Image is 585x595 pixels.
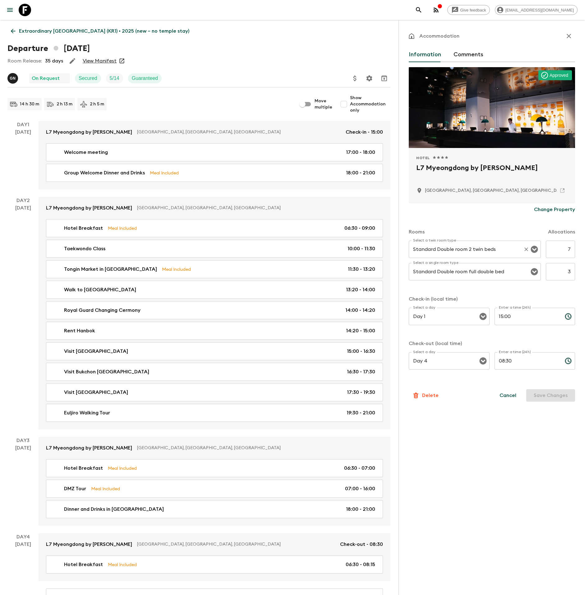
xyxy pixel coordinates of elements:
span: Move multiple [315,98,333,110]
p: 18:00 - 21:00 [346,505,375,513]
p: [GEOGRAPHIC_DATA], [GEOGRAPHIC_DATA], [GEOGRAPHIC_DATA] [137,129,341,135]
a: Euljiro Walking Tour19:30 - 21:00 [46,404,383,422]
a: Taekwondo Class10:00 - 11:30 [46,240,383,258]
a: Visit [GEOGRAPHIC_DATA]15:00 - 16:30 [46,342,383,360]
button: Update Price, Early Bird Discount and Costs [349,72,361,85]
p: 2 h 5 m [90,101,104,107]
p: 11:30 - 13:20 [348,265,375,273]
p: 10:00 - 11:30 [348,245,375,252]
button: Delete [409,389,442,402]
p: Day 1 [7,121,39,128]
div: Secured [75,73,101,83]
p: 2 h 13 m [57,101,72,107]
span: Hotel [416,155,430,160]
p: Hotel Breakfast [64,561,103,568]
p: Check-out - 08:30 [340,541,383,548]
p: 17:30 - 19:30 [347,389,375,396]
p: [GEOGRAPHIC_DATA], [GEOGRAPHIC_DATA], [GEOGRAPHIC_DATA] [137,445,378,451]
a: Extraordinary [GEOGRAPHIC_DATA] (KR1) • 2025 (new – no temple stay) [7,25,193,37]
a: Visit Bukchon [GEOGRAPHIC_DATA]16:30 - 17:30 [46,363,383,381]
p: Royal Guard Changing Cermony [64,307,140,314]
p: 16:30 - 17:30 [347,368,375,376]
p: 07:00 - 16:00 [345,485,375,492]
a: Welcome meeting17:00 - 18:00 [46,143,383,161]
button: Change Property [534,203,575,216]
p: 13:20 - 14:00 [346,286,375,293]
label: Enter a time (24h) [499,349,531,355]
input: hh:mm [495,308,560,325]
p: Rooms [409,228,425,236]
button: Settings [363,72,375,85]
p: Tongin Market in [GEOGRAPHIC_DATA] [64,265,157,273]
label: Select a day [413,305,435,310]
p: 15:00 - 16:30 [347,348,375,355]
p: L7 Myeongdong by [PERSON_NAME] [46,128,132,136]
p: 17:00 - 18:00 [346,149,375,156]
p: Hotel Breakfast [64,224,103,232]
a: L7 Myeongdong by [PERSON_NAME][GEOGRAPHIC_DATA], [GEOGRAPHIC_DATA], [GEOGRAPHIC_DATA] [39,437,390,459]
p: Delete [422,392,439,399]
p: Extraordinary [GEOGRAPHIC_DATA] (KR1) • 2025 (new – no temple stay) [19,27,189,35]
p: [GEOGRAPHIC_DATA], [GEOGRAPHIC_DATA], [GEOGRAPHIC_DATA] [137,541,335,547]
label: Select a day [413,349,435,355]
p: Visit [GEOGRAPHIC_DATA] [64,389,128,396]
p: G N [10,76,16,81]
button: Open [530,267,539,276]
input: hh:mm [495,352,560,370]
p: Hotel Breakfast [64,464,103,472]
a: Tongin Market in [GEOGRAPHIC_DATA]Meal Included11:30 - 13:20 [46,260,383,278]
a: Walk to [GEOGRAPHIC_DATA]13:20 - 14:00 [46,281,383,299]
a: L7 Myeongdong by [PERSON_NAME][GEOGRAPHIC_DATA], [GEOGRAPHIC_DATA], [GEOGRAPHIC_DATA] [39,197,390,219]
p: 19:30 - 21:00 [347,409,375,417]
a: L7 Myeongdong by [PERSON_NAME][GEOGRAPHIC_DATA], [GEOGRAPHIC_DATA], [GEOGRAPHIC_DATA]Check-out - ... [39,533,390,556]
p: Room Release: [7,57,42,65]
p: 14:20 - 15:00 [346,327,375,334]
p: L7 Myeongdong by [PERSON_NAME] [46,444,132,452]
a: Give feedback [447,5,490,15]
a: Rent Hanbok14:20 - 15:00 [46,322,383,340]
p: 14:00 - 14:20 [345,307,375,314]
button: Archive (Completed, Cancelled or Unsynced Departures only) [378,72,390,85]
p: Change Property [534,206,575,213]
div: Trip Fill [106,73,123,83]
p: 06:30 - 07:00 [344,464,375,472]
p: Accommodation [419,32,459,40]
p: Meal Included [150,169,179,176]
p: Euljiro Walking Tour [64,409,110,417]
p: Check-in - 15:00 [346,128,383,136]
button: Open [479,357,487,365]
label: Select a single room type [413,260,458,265]
button: Cancel [492,389,524,402]
button: Comments [454,47,483,62]
a: View Manifest [83,58,117,64]
button: Choose time, selected time is 8:30 AM [562,355,574,367]
p: DMZ Tour [64,485,86,492]
p: Check-in (local time) [409,295,575,303]
div: [DATE] [15,128,31,189]
p: 35 days [45,57,63,65]
div: [DATE] [15,204,31,429]
a: Hotel BreakfastMeal Included06:30 - 09:00 [46,219,383,237]
button: Open [479,312,487,321]
h1: Departure [DATE] [7,42,90,55]
p: Meal Included [108,465,137,472]
p: L7 Myeongdong by [PERSON_NAME] [46,204,132,212]
p: Check-out (local time) [409,340,575,347]
a: Dinner and Drinks in [GEOGRAPHIC_DATA]18:00 - 21:00 [46,500,383,518]
p: Allocations [548,228,575,236]
button: search adventures [412,4,425,16]
button: Clear [522,245,531,254]
a: Hotel BreakfastMeal Included06:30 - 07:00 [46,459,383,477]
label: Enter a time (24h) [499,305,531,310]
p: Visit [GEOGRAPHIC_DATA] [64,348,128,355]
a: Royal Guard Changing Cermony14:00 - 14:20 [46,301,383,319]
p: Day 3 [7,437,39,444]
p: 18:00 - 21:00 [346,169,375,177]
p: 06:30 - 09:00 [344,224,375,232]
p: Taekwondo Class [64,245,105,252]
p: Meal Included [108,561,137,568]
p: Seoul, Korea, Republic of [425,187,567,194]
a: Group Welcome Dinner and DrinksMeal Included18:00 - 21:00 [46,164,383,182]
p: Approved [550,72,568,78]
span: Show Accommodation only [350,95,390,113]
